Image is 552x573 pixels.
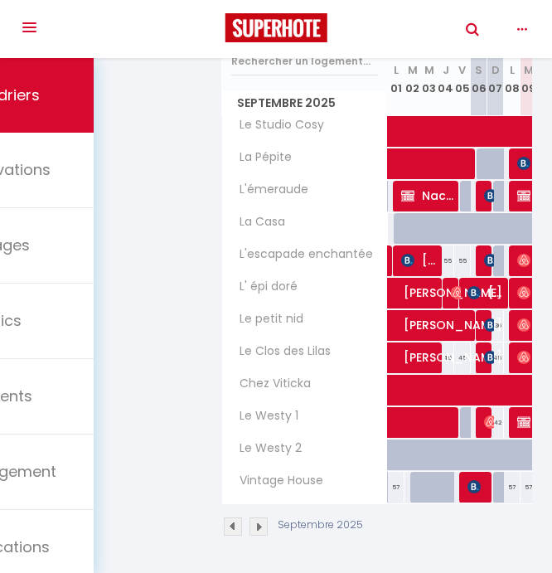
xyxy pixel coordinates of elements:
a: [PERSON_NAME] [381,310,398,342]
th: 02 [404,42,421,116]
span: Le petit nid [225,310,307,328]
a: [PERSON_NAME] [381,245,390,277]
span: La Casa [225,213,289,231]
abbr: M [524,62,534,78]
span: Le Clos des Lilas [225,342,335,361]
span: L'émeraude [225,181,312,199]
abbr: L [394,62,399,78]
th: 06 [471,42,487,116]
div: 57 [504,472,521,503]
span: L'escapade enchantée [225,245,377,264]
th: 03 [421,42,438,116]
div: 55 [438,245,454,276]
span: [PERSON_NAME] [391,333,506,365]
span: Le Westy 2 [225,439,306,458]
span: La Pépite [225,148,296,167]
a: [PERSON_NAME] [381,278,398,309]
span: [PERSON_NAME] [391,269,506,300]
span: Vintage House [225,472,327,490]
span: Le Studio Cosy [225,116,328,134]
button: Ouvrir le widget de chat LiveChat [13,7,63,56]
abbr: M [408,62,418,78]
div: 57 [521,472,537,503]
th: 04 [438,42,454,116]
p: Septembre 2025 [278,517,363,533]
div: 55 [454,245,471,276]
span: Le Westy 1 [225,407,303,425]
span: L' épi doré [225,278,302,296]
span: [PERSON_NAME] [391,236,404,245]
img: Super Booking [225,13,327,42]
abbr: D [491,62,500,78]
a: [PERSON_NAME] [381,342,398,374]
th: 07 [487,42,504,116]
span: Septembre 2025 [222,91,387,115]
abbr: M [424,62,434,78]
span: Chez Viticka [225,375,315,393]
th: 09 [521,42,537,116]
abbr: J [443,62,449,78]
th: 01 [388,42,404,116]
abbr: L [510,62,515,78]
span: [PERSON_NAME] [399,245,438,276]
input: Rechercher un logement... [231,46,378,76]
div: 57 [388,472,404,503]
th: 08 [504,42,521,116]
th: 05 [454,42,471,116]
